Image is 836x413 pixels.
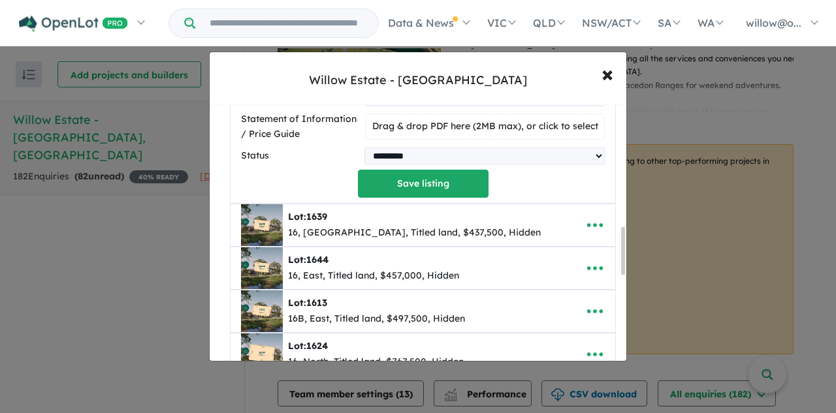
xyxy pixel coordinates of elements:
[306,297,327,309] span: 1613
[288,311,465,327] div: 16B, East, Titled land, $497,500, Hidden
[288,254,329,266] b: Lot:
[306,211,327,222] span: 1639
[306,340,328,352] span: 1624
[306,254,329,266] span: 1644
[602,59,613,87] span: ×
[358,170,489,198] button: Save listing
[309,72,527,89] div: Willow Estate - [GEOGRAPHIC_DATA]
[19,16,128,32] img: Openlot PRO Logo White
[241,290,283,332] img: Willow%20Estate%20-%20Gisborne%20-%20Lot%201613___1731128271.jpg
[288,340,328,352] b: Lot:
[241,204,283,246] img: Willow%20Estate%20-%20Gisborne%20-%20Lot%201639___1730351613.jpg
[288,225,541,241] div: 16, [GEOGRAPHIC_DATA], Titled land, $437,500, Hidden
[372,120,598,132] span: Drag & drop PDF here (2MB max), or click to select
[241,247,283,289] img: Willow%20Estate%20-%20Gisborne%20-%20Lot%201644___1730351613.jpg
[241,112,361,143] label: Statement of Information / Price Guide
[241,333,283,375] img: Willow%20Estate%20-%20Gisborne%20-%20Lot%201624___1731128271.jpg
[288,211,327,222] b: Lot:
[288,297,327,309] b: Lot:
[288,354,464,370] div: 16, North, Titled land, $767,500, Hidden
[198,9,376,37] input: Try estate name, suburb, builder or developer
[241,148,359,164] label: Status
[288,268,459,284] div: 16, East, Titled land, $457,000, Hidden
[746,16,801,29] span: willow@o...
